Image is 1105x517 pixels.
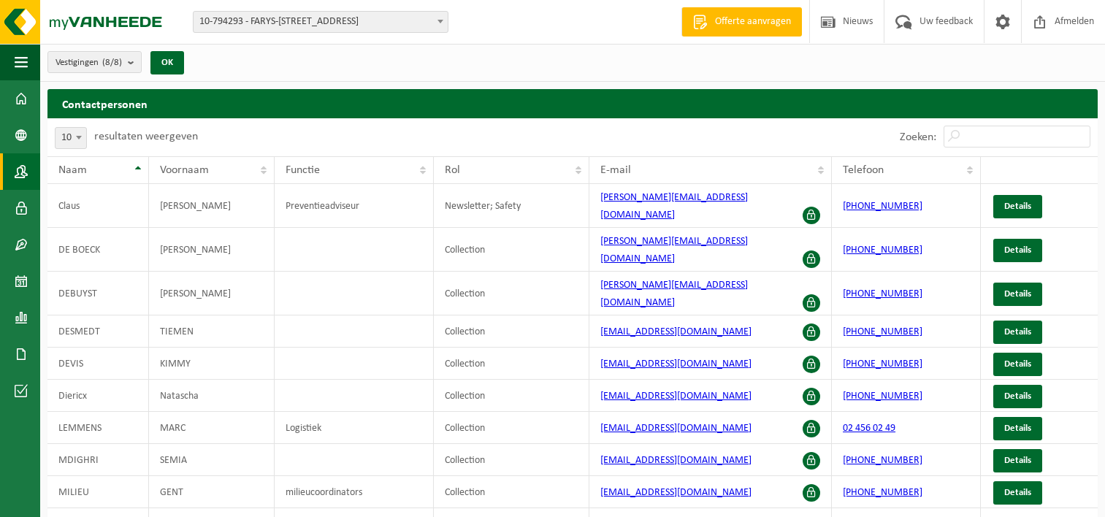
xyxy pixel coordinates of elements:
[993,481,1042,505] a: Details
[843,359,922,369] a: [PHONE_NUMBER]
[193,11,448,33] span: 10-794293 - FARYS-ASSE - 1730 ASSE, HUINEGEM 47
[1004,327,1031,337] span: Details
[681,7,802,37] a: Offerte aanvragen
[275,412,434,444] td: Logistiek
[843,245,922,256] a: [PHONE_NUMBER]
[47,184,149,228] td: Claus
[1004,488,1031,497] span: Details
[993,385,1042,408] a: Details
[56,52,122,74] span: Vestigingen
[194,12,448,32] span: 10-794293 - FARYS-ASSE - 1730 ASSE, HUINEGEM 47
[47,412,149,444] td: LEMMENS
[993,239,1042,262] a: Details
[55,127,87,149] span: 10
[993,283,1042,306] a: Details
[149,228,274,272] td: [PERSON_NAME]
[711,15,795,29] span: Offerte aanvragen
[47,51,142,73] button: Vestigingen(8/8)
[47,444,149,476] td: MDIGHRI
[445,164,460,176] span: Rol
[160,164,209,176] span: Voornaam
[993,195,1042,218] a: Details
[149,184,274,228] td: [PERSON_NAME]
[47,228,149,272] td: DE BOECK
[434,380,589,412] td: Collection
[149,272,274,315] td: [PERSON_NAME]
[102,58,122,67] count: (8/8)
[843,391,922,402] a: [PHONE_NUMBER]
[600,391,752,402] a: [EMAIL_ADDRESS][DOMAIN_NAME]
[600,280,748,308] a: [PERSON_NAME][EMAIL_ADDRESS][DOMAIN_NAME]
[47,272,149,315] td: DEBUYST
[843,201,922,212] a: [PHONE_NUMBER]
[993,321,1042,344] a: Details
[843,455,922,466] a: [PHONE_NUMBER]
[600,236,748,264] a: [PERSON_NAME][EMAIL_ADDRESS][DOMAIN_NAME]
[275,476,434,508] td: milieucoordinators
[434,476,589,508] td: Collection
[434,444,589,476] td: Collection
[56,128,86,148] span: 10
[600,164,631,176] span: E-mail
[600,192,748,221] a: [PERSON_NAME][EMAIL_ADDRESS][DOMAIN_NAME]
[843,288,922,299] a: [PHONE_NUMBER]
[1004,424,1031,433] span: Details
[47,348,149,380] td: DEVIS
[993,417,1042,440] a: Details
[150,51,184,74] button: OK
[434,315,589,348] td: Collection
[94,131,198,142] label: resultaten weergeven
[434,272,589,315] td: Collection
[286,164,320,176] span: Functie
[600,423,752,434] a: [EMAIL_ADDRESS][DOMAIN_NAME]
[1004,245,1031,255] span: Details
[600,455,752,466] a: [EMAIL_ADDRESS][DOMAIN_NAME]
[434,348,589,380] td: Collection
[1004,391,1031,401] span: Details
[843,326,922,337] a: [PHONE_NUMBER]
[149,412,274,444] td: MARC
[600,487,752,498] a: [EMAIL_ADDRESS][DOMAIN_NAME]
[275,184,434,228] td: Preventieadviseur
[1004,456,1031,465] span: Details
[843,423,895,434] a: 02 456 02 49
[993,353,1042,376] a: Details
[149,476,274,508] td: GENT
[47,476,149,508] td: MILIEU
[47,315,149,348] td: DESMEDT
[58,164,87,176] span: Naam
[149,348,274,380] td: KIMMY
[843,487,922,498] a: [PHONE_NUMBER]
[600,359,752,369] a: [EMAIL_ADDRESS][DOMAIN_NAME]
[843,164,884,176] span: Telefoon
[1004,289,1031,299] span: Details
[434,228,589,272] td: Collection
[434,184,589,228] td: Newsletter; Safety
[149,444,274,476] td: SEMIA
[1004,359,1031,369] span: Details
[900,131,936,143] label: Zoeken:
[434,412,589,444] td: Collection
[600,326,752,337] a: [EMAIL_ADDRESS][DOMAIN_NAME]
[149,380,274,412] td: Natascha
[149,315,274,348] td: TIEMEN
[47,89,1098,118] h2: Contactpersonen
[1004,202,1031,211] span: Details
[47,380,149,412] td: Diericx
[993,449,1042,472] a: Details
